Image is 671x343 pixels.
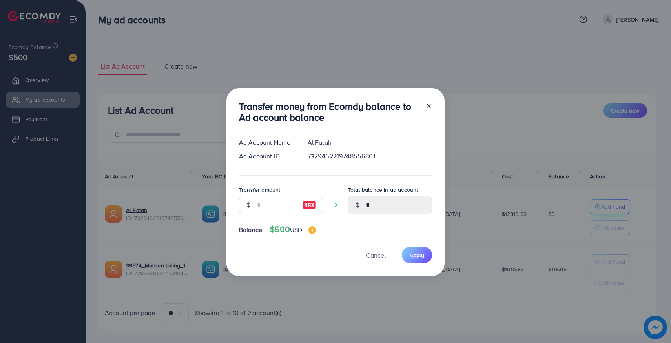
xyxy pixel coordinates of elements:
[366,251,386,260] span: Cancel
[301,152,438,161] div: 7329462219748556801
[301,138,438,147] div: Al Fatah
[233,152,301,161] div: Ad Account ID
[402,247,432,263] button: Apply
[348,186,418,194] label: Total balance in ad account
[270,225,316,234] h4: $500
[239,186,280,194] label: Transfer amount
[410,251,424,259] span: Apply
[308,226,316,234] img: image
[302,200,316,210] img: image
[290,225,302,234] span: USD
[233,138,301,147] div: Ad Account Name
[239,225,264,234] span: Balance:
[356,247,396,263] button: Cancel
[239,101,419,123] h3: Transfer money from Ecomdy balance to Ad account balance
